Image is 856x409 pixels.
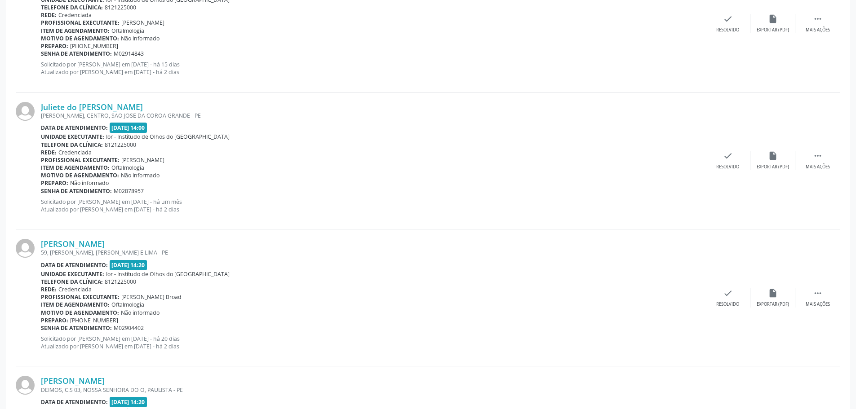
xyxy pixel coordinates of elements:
p: Solicitado por [PERSON_NAME] em [DATE] - há 20 dias Atualizado por [PERSON_NAME] em [DATE] - há 2... [41,335,705,350]
span: Ior - Institudo de Olhos do [GEOGRAPHIC_DATA] [106,270,230,278]
span: Credenciada [58,149,92,156]
span: Não informado [70,179,109,187]
b: Data de atendimento: [41,124,108,132]
span: M02904402 [114,324,144,332]
div: Resolvido [716,164,739,170]
b: Rede: [41,149,57,156]
span: [PERSON_NAME] Broad [121,293,182,301]
b: Telefone da clínica: [41,278,103,286]
div: Mais ações [806,27,830,33]
span: Não informado [121,309,160,317]
b: Senha de atendimento: [41,50,112,57]
div: Mais ações [806,164,830,170]
b: Senha de atendimento: [41,187,112,195]
div: Resolvido [716,27,739,33]
span: Credenciada [58,286,92,293]
span: M02914843 [114,50,144,57]
i: insert_drive_file [768,151,778,161]
b: Preparo: [41,42,68,50]
b: Item de agendamento: [41,301,110,308]
b: Data de atendimento: [41,398,108,406]
i:  [813,151,823,161]
img: img [16,102,35,121]
i: check [723,288,733,298]
span: 8121225000 [105,4,136,11]
i: insert_drive_file [768,14,778,24]
span: [DATE] 14:20 [110,397,147,407]
b: Telefone da clínica: [41,141,103,149]
a: Juliete do [PERSON_NAME] [41,102,143,112]
b: Data de atendimento: [41,261,108,269]
b: Senha de atendimento: [41,324,112,332]
p: Solicitado por [PERSON_NAME] em [DATE] - há um mês Atualizado por [PERSON_NAME] em [DATE] - há 2 ... [41,198,705,213]
a: [PERSON_NAME] [41,376,105,386]
span: [PHONE_NUMBER] [70,317,118,324]
div: [PERSON_NAME], CENTRO, SAO JOSE DA COROA GRANDE - PE [41,112,705,119]
span: 8121225000 [105,141,136,149]
i:  [813,14,823,24]
i:  [813,288,823,298]
div: 59, [PERSON_NAME], [PERSON_NAME] E LIMA - PE [41,249,705,256]
span: Não informado [121,35,160,42]
b: Profissional executante: [41,293,120,301]
b: Profissional executante: [41,156,120,164]
b: Rede: [41,11,57,19]
div: Exportar (PDF) [757,301,789,308]
span: 8121225000 [105,278,136,286]
span: [DATE] 14:20 [110,260,147,270]
div: Resolvido [716,301,739,308]
b: Item de agendamento: [41,164,110,172]
span: Não informado [121,172,160,179]
b: Rede: [41,286,57,293]
i: check [723,151,733,161]
span: [PERSON_NAME] [121,19,164,26]
span: Ior - Institudo de Olhos do [GEOGRAPHIC_DATA] [106,133,230,141]
span: [PERSON_NAME] [121,156,164,164]
div: DEIMOS, C.S 03, NOSSA SENHORA DO O, PAULISTA - PE [41,386,705,394]
span: Oftalmologia [111,164,144,172]
b: Preparo: [41,179,68,187]
img: img [16,239,35,258]
i: insert_drive_file [768,288,778,298]
div: Exportar (PDF) [757,27,789,33]
span: [DATE] 14:00 [110,123,147,133]
b: Unidade executante: [41,133,104,141]
div: Mais ações [806,301,830,308]
b: Preparo: [41,317,68,324]
a: [PERSON_NAME] [41,239,105,249]
b: Item de agendamento: [41,27,110,35]
div: Exportar (PDF) [757,164,789,170]
span: Oftalmologia [111,27,144,35]
p: Solicitado por [PERSON_NAME] em [DATE] - há 15 dias Atualizado por [PERSON_NAME] em [DATE] - há 2... [41,61,705,76]
b: Profissional executante: [41,19,120,26]
b: Motivo de agendamento: [41,172,119,179]
b: Unidade executante: [41,270,104,278]
b: Motivo de agendamento: [41,35,119,42]
img: img [16,376,35,395]
span: Oftalmologia [111,301,144,308]
span: [PHONE_NUMBER] [70,42,118,50]
span: Credenciada [58,11,92,19]
b: Motivo de agendamento: [41,309,119,317]
i: check [723,14,733,24]
span: M02878957 [114,187,144,195]
b: Telefone da clínica: [41,4,103,11]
